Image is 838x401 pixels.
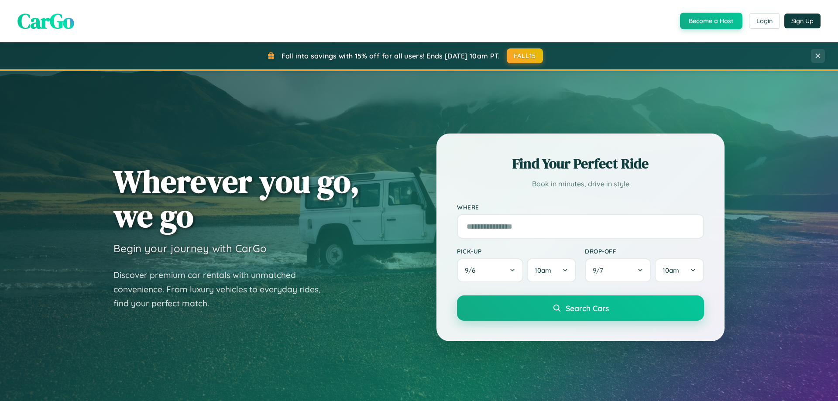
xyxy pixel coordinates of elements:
[749,13,780,29] button: Login
[113,268,332,311] p: Discover premium car rentals with unmatched convenience. From luxury vehicles to everyday rides, ...
[655,258,704,282] button: 10am
[680,13,742,29] button: Become a Host
[457,178,704,190] p: Book in minutes, drive in style
[663,266,679,274] span: 10am
[17,7,74,35] span: CarGo
[457,247,576,255] label: Pick-up
[784,14,821,28] button: Sign Up
[535,266,551,274] span: 10am
[465,266,480,274] span: 9 / 6
[457,203,704,211] label: Where
[585,258,651,282] button: 9/7
[457,258,523,282] button: 9/6
[113,242,267,255] h3: Begin your journey with CarGo
[457,154,704,173] h2: Find Your Perfect Ride
[566,303,609,313] span: Search Cars
[585,247,704,255] label: Drop-off
[527,258,576,282] button: 10am
[457,295,704,321] button: Search Cars
[593,266,608,274] span: 9 / 7
[113,164,360,233] h1: Wherever you go, we go
[282,51,500,60] span: Fall into savings with 15% off for all users! Ends [DATE] 10am PT.
[507,48,543,63] button: FALL15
